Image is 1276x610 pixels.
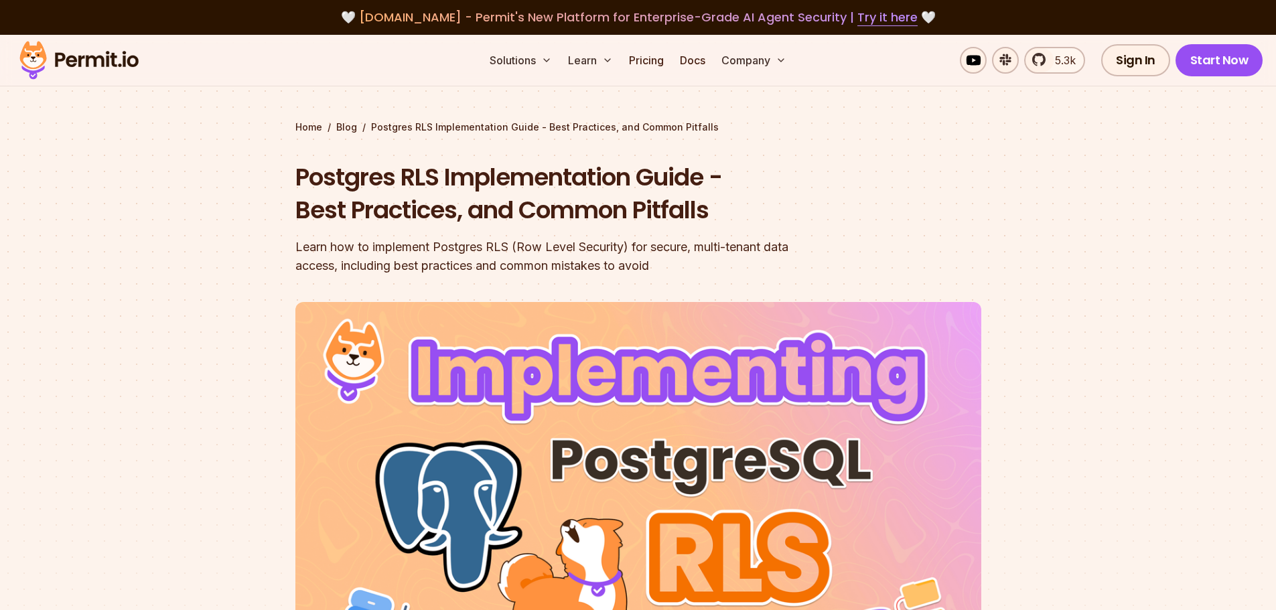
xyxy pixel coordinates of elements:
div: 🤍 🤍 [32,8,1244,27]
button: Solutions [484,47,557,74]
a: Home [295,121,322,134]
button: Learn [563,47,618,74]
div: / / [295,121,981,134]
a: Sign In [1101,44,1170,76]
img: Permit logo [13,37,145,83]
a: Try it here [857,9,918,26]
span: 5.3k [1047,52,1076,68]
a: Start Now [1176,44,1263,76]
a: Docs [675,47,711,74]
a: 5.3k [1024,47,1085,74]
h1: Postgres RLS Implementation Guide - Best Practices, and Common Pitfalls [295,161,810,227]
a: Pricing [624,47,669,74]
span: [DOMAIN_NAME] - Permit's New Platform for Enterprise-Grade AI Agent Security | [359,9,918,25]
div: Learn how to implement Postgres RLS (Row Level Security) for secure, multi-tenant data access, in... [295,238,810,275]
button: Company [716,47,792,74]
a: Blog [336,121,357,134]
